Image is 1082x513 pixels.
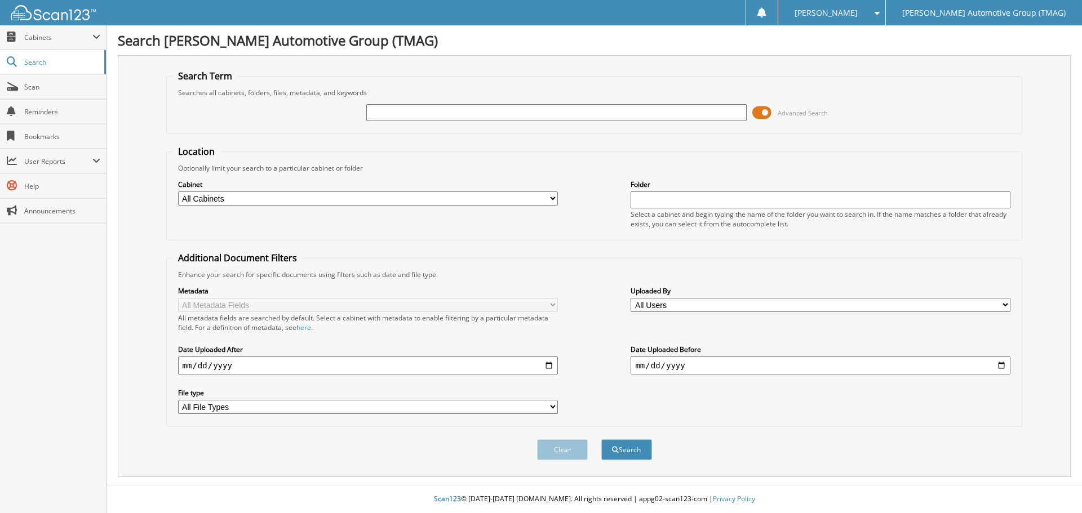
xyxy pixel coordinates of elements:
label: Date Uploaded Before [631,345,1010,354]
legend: Location [172,145,220,158]
div: Searches all cabinets, folders, files, metadata, and keywords [172,88,1017,97]
legend: Additional Document Filters [172,252,303,264]
div: © [DATE]-[DATE] [DOMAIN_NAME]. All rights reserved | appg02-scan123-com | [107,485,1082,513]
span: Reminders [24,107,100,117]
input: start [178,356,558,374]
span: [PERSON_NAME] Automotive Group (TMAG) [902,10,1066,16]
span: Scan123 [434,494,461,503]
span: Help [24,181,100,191]
div: Select a cabinet and begin typing the name of the folder you want to search in. If the name match... [631,209,1010,229]
label: Metadata [178,286,558,296]
h1: Search [PERSON_NAME] Automotive Group (TMAG) [118,31,1071,50]
button: Clear [537,439,588,460]
span: User Reports [24,157,92,166]
button: Search [601,439,652,460]
label: Folder [631,180,1010,189]
div: All metadata fields are searched by default. Select a cabinet with metadata to enable filtering b... [178,313,558,332]
span: Advanced Search [778,109,828,117]
label: File type [178,388,558,398]
span: [PERSON_NAME] [795,10,858,16]
input: end [631,356,1010,374]
label: Cabinet [178,180,558,189]
legend: Search Term [172,70,238,82]
div: Enhance your search for specific documents using filters such as date and file type. [172,270,1017,279]
span: Cabinets [24,33,92,42]
a: Privacy Policy [713,494,755,503]
img: scan123-logo-white.svg [11,5,96,20]
span: Announcements [24,206,100,216]
div: Optionally limit your search to a particular cabinet or folder [172,163,1017,173]
label: Date Uploaded After [178,345,558,354]
a: here [296,323,311,332]
span: Scan [24,82,100,92]
span: Search [24,57,99,67]
span: Bookmarks [24,132,100,141]
label: Uploaded By [631,286,1010,296]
